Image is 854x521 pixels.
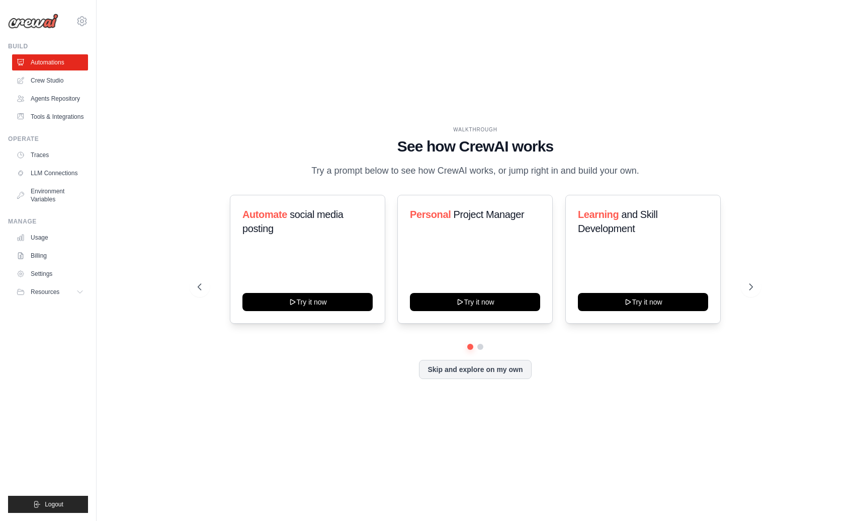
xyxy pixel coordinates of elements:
[12,72,88,89] a: Crew Studio
[12,165,88,181] a: LLM Connections
[12,284,88,300] button: Resources
[410,209,451,220] span: Personal
[419,360,531,379] button: Skip and explore on my own
[12,230,88,246] a: Usage
[45,500,63,508] span: Logout
[12,109,88,125] a: Tools & Integrations
[12,266,88,282] a: Settings
[12,183,88,207] a: Environment Variables
[242,209,287,220] span: Automate
[8,135,88,143] div: Operate
[31,288,59,296] span: Resources
[8,42,88,50] div: Build
[8,496,88,513] button: Logout
[242,209,344,234] span: social media posting
[578,293,708,311] button: Try it now
[8,14,58,29] img: Logo
[198,137,753,156] h1: See how CrewAI works
[578,209,619,220] span: Learning
[12,54,88,70] a: Automations
[12,147,88,163] a: Traces
[306,164,644,178] p: Try a prompt below to see how CrewAI works, or jump right in and build your own.
[198,126,753,133] div: WALKTHROUGH
[242,293,373,311] button: Try it now
[454,209,525,220] span: Project Manager
[12,248,88,264] a: Billing
[12,91,88,107] a: Agents Repository
[410,293,540,311] button: Try it now
[578,209,657,234] span: and Skill Development
[8,217,88,226] div: Manage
